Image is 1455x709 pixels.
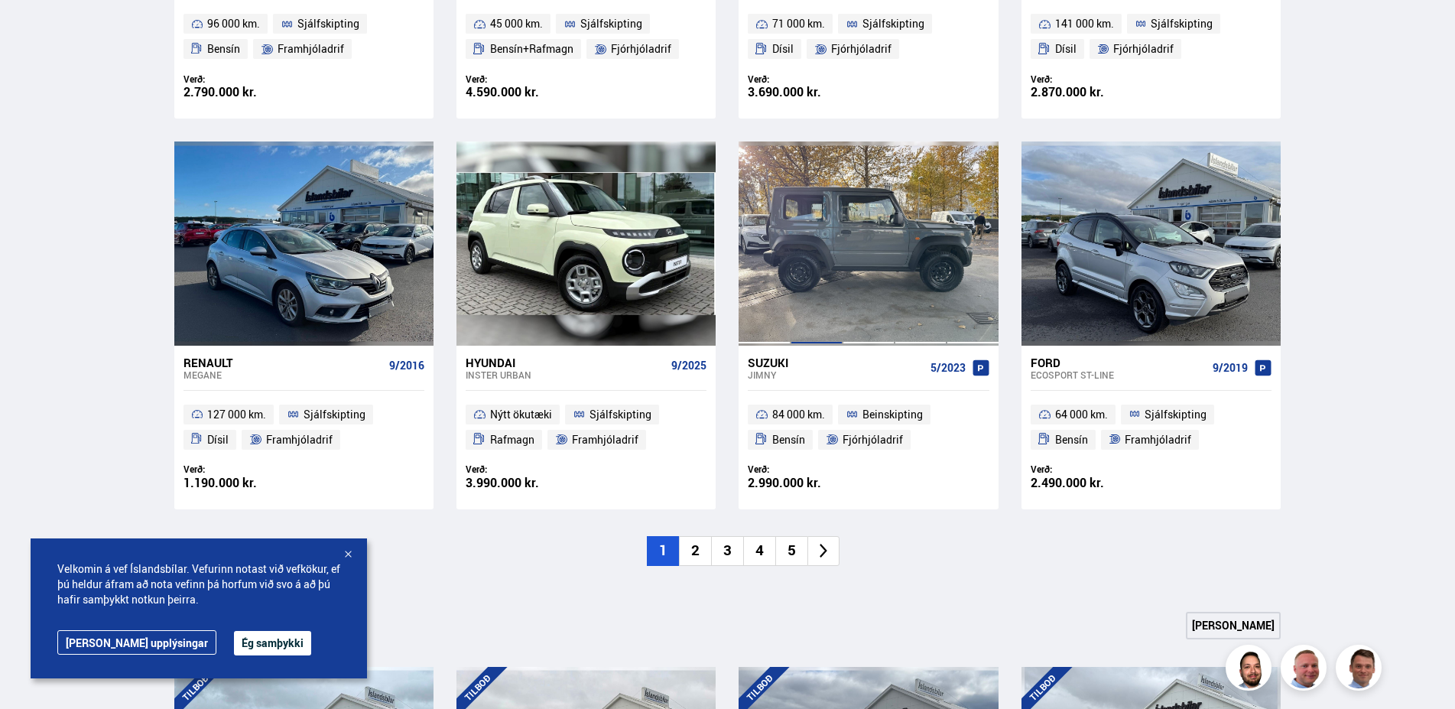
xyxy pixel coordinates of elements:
[775,536,807,566] li: 5
[490,15,543,33] span: 45 000 km.
[772,40,794,58] span: Dísil
[1055,431,1088,449] span: Bensín
[1031,463,1151,475] div: Verð:
[748,369,924,380] div: Jimny
[466,86,586,99] div: 4.590.000 kr.
[1125,431,1191,449] span: Framhjóladrif
[831,40,892,58] span: Fjórhjóladrif
[183,73,304,85] div: Verð:
[679,536,711,566] li: 2
[1283,647,1329,693] img: siFngHWaQ9KaOqBr.png
[207,431,229,449] span: Dísil
[1113,40,1174,58] span: Fjórhjóladrif
[589,405,651,424] span: Sjálfskipting
[748,476,869,489] div: 2.990.000 kr.
[466,369,665,380] div: Inster URBAN
[1145,405,1207,424] span: Sjálfskipting
[1055,15,1114,33] span: 141 000 km.
[748,356,924,369] div: Suzuki
[466,463,586,475] div: Verð:
[743,536,775,566] li: 4
[207,40,240,58] span: Bensín
[580,15,642,33] span: Sjálfskipting
[12,6,58,52] button: Opna LiveChat spjallviðmót
[183,463,304,475] div: Verð:
[183,369,383,380] div: Megane
[297,15,359,33] span: Sjálfskipting
[1228,647,1274,693] img: nhp88E3Fdnt1Opn2.png
[278,40,344,58] span: Framhjóladrif
[1031,476,1151,489] div: 2.490.000 kr.
[772,405,825,424] span: 84 000 km.
[57,561,340,607] span: Velkomin á vef Íslandsbílar. Vefurinn notast við vefkökur, ef þú heldur áfram að nota vefinn þá h...
[572,431,638,449] span: Framhjóladrif
[207,405,266,424] span: 127 000 km.
[234,631,311,655] button: Ég samþykki
[671,359,706,372] span: 9/2025
[862,405,923,424] span: Beinskipting
[1031,86,1151,99] div: 2.870.000 kr.
[183,356,383,369] div: Renault
[1031,73,1151,85] div: Verð:
[611,40,671,58] span: Fjórhjóladrif
[456,346,716,509] a: Hyundai Inster URBAN 9/2025 Nýtt ökutæki Sjálfskipting Rafmagn Framhjóladrif Verð: 3.990.000 kr.
[1213,362,1248,374] span: 9/2019
[389,359,424,372] span: 9/2016
[466,356,665,369] div: Hyundai
[1151,15,1213,33] span: Sjálfskipting
[490,405,552,424] span: Nýtt ökutæki
[174,346,434,509] a: Renault Megane 9/2016 127 000 km. Sjálfskipting Dísil Framhjóladrif Verð: 1.190.000 kr.
[748,86,869,99] div: 3.690.000 kr.
[1031,369,1207,380] div: EcoSport ST-LINE
[266,431,333,449] span: Framhjóladrif
[1338,647,1384,693] img: FbJEzSuNWCJXmdc-.webp
[748,463,869,475] div: Verð:
[1186,612,1281,639] a: [PERSON_NAME]
[57,630,216,655] a: [PERSON_NAME] upplýsingar
[207,15,260,33] span: 96 000 km.
[304,405,365,424] span: Sjálfskipting
[466,73,586,85] div: Verð:
[711,536,743,566] li: 3
[772,431,805,449] span: Bensín
[862,15,924,33] span: Sjálfskipting
[748,73,869,85] div: Verð:
[183,476,304,489] div: 1.190.000 kr.
[772,15,825,33] span: 71 000 km.
[930,362,966,374] span: 5/2023
[1055,405,1108,424] span: 64 000 km.
[490,40,573,58] span: Bensín+Rafmagn
[466,476,586,489] div: 3.990.000 kr.
[490,431,534,449] span: Rafmagn
[843,431,903,449] span: Fjórhjóladrif
[647,536,679,566] li: 1
[1031,356,1207,369] div: Ford
[1055,40,1077,58] span: Dísil
[183,86,304,99] div: 2.790.000 kr.
[1021,346,1281,509] a: Ford EcoSport ST-LINE 9/2019 64 000 km. Sjálfskipting Bensín Framhjóladrif Verð: 2.490.000 kr.
[739,346,998,509] a: Suzuki Jimny 5/2023 84 000 km. Beinskipting Bensín Fjórhjóladrif Verð: 2.990.000 kr.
